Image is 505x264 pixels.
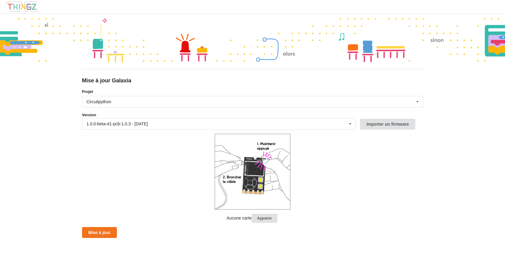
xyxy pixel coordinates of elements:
[82,89,423,95] label: Projet
[82,77,423,84] div: Mise à jour Galaxia
[87,100,111,104] div: Circuitpython
[6,1,38,12] img: thingz_logo.png
[82,227,117,238] button: Mise à jour
[82,214,423,223] p: Aucune carte
[82,112,96,118] label: Version
[360,119,415,130] button: Importer un firmware
[252,214,277,223] button: Appairer
[215,134,290,210] img: galaxia_plug.png
[87,122,148,126] div: 1.0.0-beta-41-pcb-1.0.3 - [DATE]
